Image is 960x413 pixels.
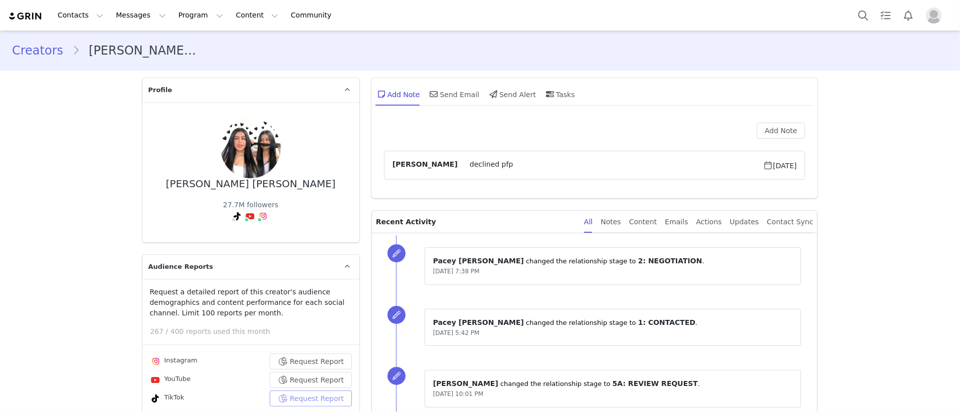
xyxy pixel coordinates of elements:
div: Instagram [150,355,198,367]
button: Request Report [270,353,352,369]
div: Send Email [428,82,480,106]
div: Add Note [375,82,420,106]
div: Tasks [544,82,575,106]
div: 27.7M followers [223,200,279,210]
span: [DATE] 5:42 PM [433,329,480,336]
div: Actions [696,211,722,233]
div: Notes [601,211,621,233]
span: [DATE] [763,159,797,171]
button: Contacts [52,4,109,27]
button: Profile [920,8,952,24]
a: Creators [12,42,72,60]
button: Add Note [757,123,806,139]
button: Content [230,4,284,27]
img: instagram.svg [259,212,267,220]
div: Emails [665,211,688,233]
span: [PERSON_NAME] [433,379,498,387]
button: Program [172,4,230,27]
span: 2: NEGOTIATION [638,257,702,265]
a: Community [285,4,342,27]
button: Request Report [270,390,352,406]
button: Request Report [270,372,352,388]
p: ⁨ ⁩ changed the ⁨relationship⁩ stage to ⁨ ⁩. [433,378,793,389]
img: grin logo [8,12,43,21]
p: 267 / 400 reports used this month [150,326,359,337]
span: 5A: REVIEW REQUEST [613,379,698,387]
span: [PERSON_NAME] [393,159,458,171]
button: Messages [110,4,171,27]
div: [PERSON_NAME] [PERSON_NAME] [166,178,336,190]
div: Contact Sync [767,211,814,233]
a: Tasks [875,4,897,27]
button: Search [852,4,874,27]
div: TikTok [150,392,184,404]
p: Recent Activity [376,211,576,233]
p: ⁨ ⁩ changed the ⁨relationship⁩ stage to ⁨ ⁩. [433,256,793,266]
span: declined pfp [458,159,763,171]
div: YouTube [150,374,191,386]
span: Pacey [PERSON_NAME] [433,257,524,265]
button: Notifications [897,4,919,27]
span: 1: CONTACTED [638,318,695,326]
span: [DATE] 7:38 PM [433,268,480,275]
div: Content [629,211,657,233]
div: Updates [730,211,759,233]
span: Pacey [PERSON_NAME] [433,318,524,326]
img: instagram.svg [152,357,160,365]
span: Audience Reports [148,262,214,272]
span: [DATE] 10:01 PM [433,390,483,397]
p: Request a detailed report of this creator's audience demographics and content performance for eac... [150,287,352,318]
span: Profile [148,85,172,95]
img: placeholder-profile.jpg [926,8,942,24]
p: ⁨ ⁩ changed the ⁨relationship⁩ stage to ⁨ ⁩. [433,317,793,328]
div: All [584,211,593,233]
div: Send Alert [487,82,536,106]
img: 8250cb10-f6cb-461a-a764-c49e0b466961.jpg [221,118,281,178]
